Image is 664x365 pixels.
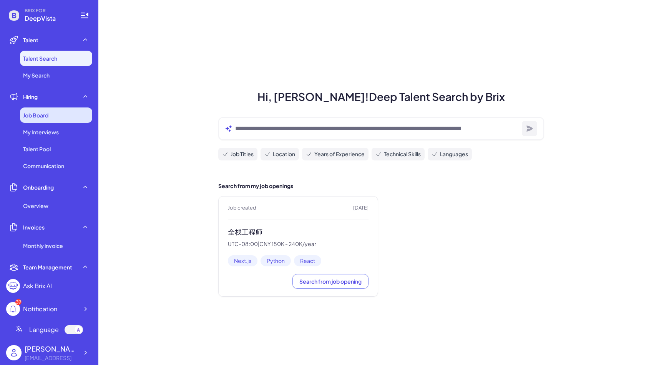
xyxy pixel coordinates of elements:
span: Overview [23,202,48,210]
span: [DATE] [353,204,369,212]
span: BRIX FOR [25,8,71,14]
span: Hiring [23,93,38,101]
span: Talent [23,36,38,44]
h2: Search from my job openings [218,182,544,190]
span: Communication [23,162,64,170]
div: Notification [23,304,57,314]
span: Search from job opening [299,278,362,285]
span: My Search [23,71,50,79]
span: Job Titles [231,150,254,158]
span: Monthly invoice [23,242,63,249]
span: Location [273,150,295,158]
span: Job Board [23,111,48,119]
span: Talent Search [23,55,57,62]
span: Next.js [228,255,257,266]
span: Onboarding [23,183,54,191]
div: 39 [15,299,22,305]
h3: 全栈工程师 [228,228,369,236]
span: DeepVista [25,14,71,23]
p: UTC-08:00 | CNY 150K - 240K/year [228,241,369,248]
span: Job created [228,204,256,212]
h1: Hi, [PERSON_NAME]! Deep Talent Search by Brix [209,89,553,105]
span: React [294,255,321,266]
span: Languages [440,150,468,158]
button: Search from job opening [292,274,369,289]
span: Team Management [23,263,72,271]
div: Jing Conan Wang [25,344,78,354]
div: jingconan@deepvista.ai [25,354,78,362]
span: My Interviews [23,128,59,136]
span: Talent Pool [23,145,51,153]
span: Years of Experience [314,150,365,158]
span: Technical Skills [384,150,421,158]
div: Ask Brix AI [23,281,52,291]
span: Python [261,255,291,266]
span: Language [29,325,59,334]
img: user_logo.png [6,345,22,360]
span: Invoices [23,223,45,231]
